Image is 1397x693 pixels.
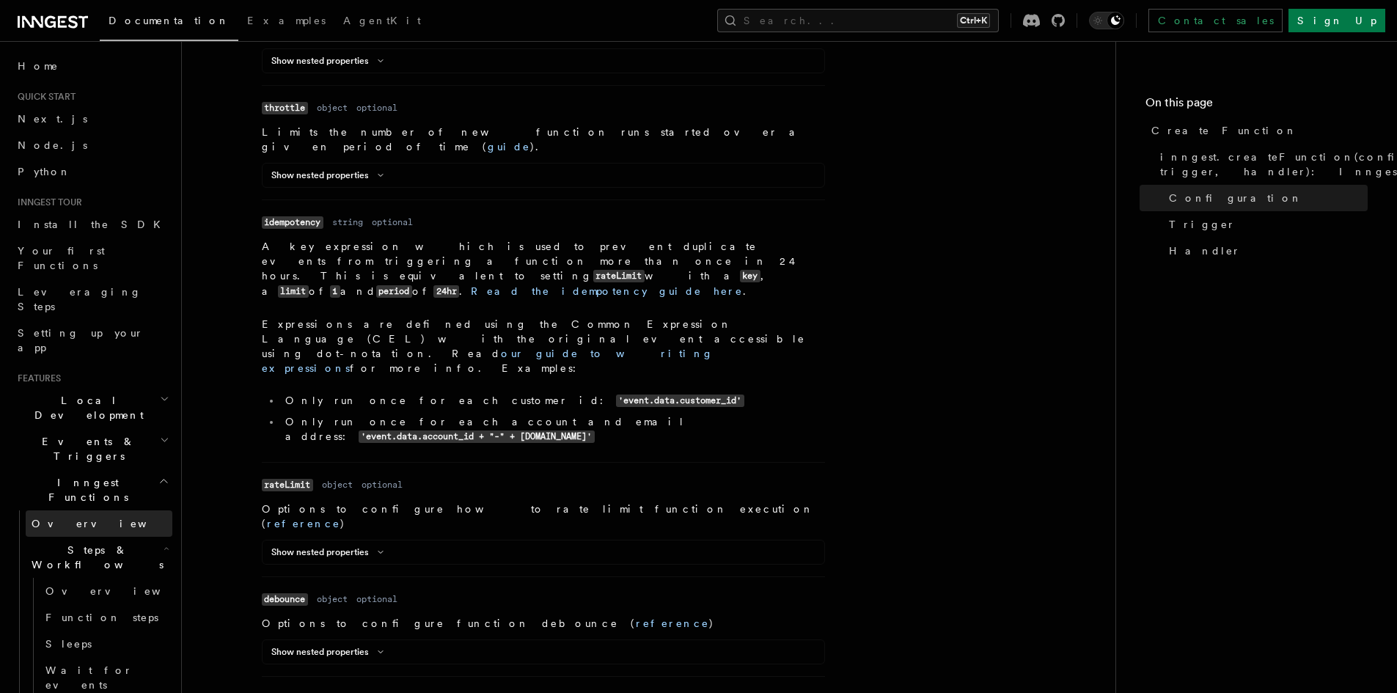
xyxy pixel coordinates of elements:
[262,593,308,606] code: debounce
[343,15,421,26] span: AgentKit
[616,395,744,407] code: 'event.data.customer_id'
[18,139,87,151] span: Node.js
[45,664,133,691] span: Wait for events
[278,285,309,298] code: limit
[12,387,172,428] button: Local Development
[317,593,348,605] dd: object
[317,102,348,114] dd: object
[262,348,714,374] a: our guide to writing expressions
[262,102,308,114] code: throttle
[1163,211,1368,238] a: Trigger
[1089,12,1124,29] button: Toggle dark mode
[12,320,172,361] a: Setting up your app
[471,285,743,297] a: Read the idempotency guide here
[100,4,238,41] a: Documentation
[488,141,530,153] a: guide
[636,617,709,629] a: reference
[1169,243,1241,258] span: Handler
[262,216,323,229] code: idempotency
[12,373,61,384] span: Features
[32,518,183,529] span: Overview
[40,578,172,604] a: Overview
[267,518,340,529] a: reference
[247,15,326,26] span: Examples
[262,502,825,531] p: Options to configure how to rate limit function execution ( )
[262,125,825,154] p: Limits the number of new function runs started over a given period of time ( ).
[262,479,313,491] code: rateLimit
[12,469,172,510] button: Inngest Functions
[433,285,459,298] code: 24hr
[18,327,144,353] span: Setting up your app
[26,537,172,578] button: Steps & Workflows
[12,91,76,103] span: Quick start
[238,4,334,40] a: Examples
[45,638,92,650] span: Sleeps
[322,479,353,491] dd: object
[262,317,825,375] p: Expressions are defined using the Common Expression Language (CEL) with the original event access...
[45,612,158,623] span: Function steps
[45,585,197,597] span: Overview
[957,13,990,28] kbd: Ctrl+K
[362,479,403,491] dd: optional
[12,428,172,469] button: Events & Triggers
[330,285,340,298] code: 1
[12,238,172,279] a: Your first Functions
[1163,238,1368,264] a: Handler
[12,53,172,79] a: Home
[1169,217,1236,232] span: Trigger
[18,286,142,312] span: Leveraging Steps
[109,15,230,26] span: Documentation
[1151,123,1297,138] span: Create Function
[1163,185,1368,211] a: Configuration
[1148,9,1283,32] a: Contact sales
[376,285,412,298] code: period
[12,434,160,463] span: Events & Triggers
[271,646,389,658] button: Show nested properties
[18,219,169,230] span: Install the SDK
[359,430,595,443] code: 'event.data.account_id + "-" + [DOMAIN_NAME]'
[1145,117,1368,144] a: Create Function
[40,631,172,657] a: Sleeps
[12,132,172,158] a: Node.js
[12,158,172,185] a: Python
[26,510,172,537] a: Overview
[18,245,105,271] span: Your first Functions
[12,475,158,505] span: Inngest Functions
[271,546,389,558] button: Show nested properties
[40,604,172,631] a: Function steps
[1145,94,1368,117] h4: On this page
[12,106,172,132] a: Next.js
[12,279,172,320] a: Leveraging Steps
[334,4,430,40] a: AgentKit
[12,393,160,422] span: Local Development
[271,169,389,181] button: Show nested properties
[262,239,825,299] p: A key expression which is used to prevent duplicate events from triggering a function more than o...
[12,197,82,208] span: Inngest tour
[12,211,172,238] a: Install the SDK
[271,55,389,67] button: Show nested properties
[18,113,87,125] span: Next.js
[332,216,363,228] dd: string
[356,593,397,605] dd: optional
[356,102,397,114] dd: optional
[593,270,645,282] code: rateLimit
[1154,144,1368,185] a: inngest.createFunction(configuration, trigger, handler): InngestFunction
[1169,191,1302,205] span: Configuration
[717,9,999,32] button: Search...Ctrl+K
[1288,9,1385,32] a: Sign Up
[262,616,825,631] p: Options to configure function debounce ( )
[281,414,825,444] li: Only run once for each account and email address:
[281,393,825,408] li: Only run once for each customer id:
[372,216,413,228] dd: optional
[18,166,71,177] span: Python
[18,59,59,73] span: Home
[740,270,760,282] code: key
[26,543,164,572] span: Steps & Workflows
